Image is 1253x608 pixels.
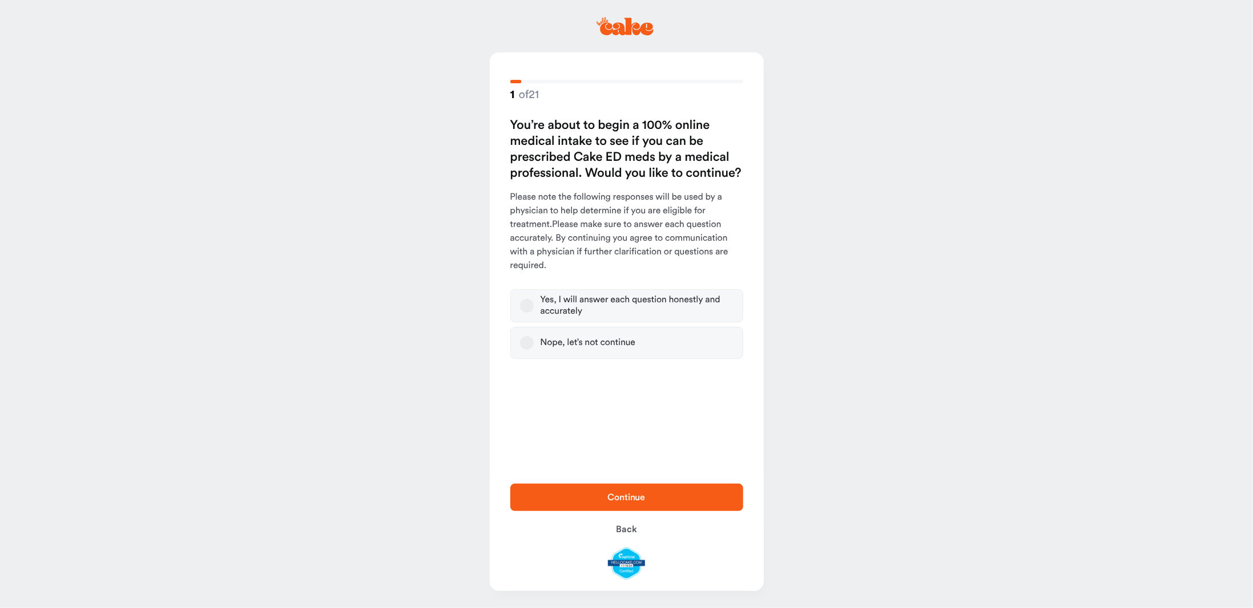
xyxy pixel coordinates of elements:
span: Continue [608,493,646,502]
button: Yes, I will answer each question honestly and accurately [520,299,534,313]
strong: of 21 [510,87,539,102]
div: Nope, let’s not continue [541,337,636,348]
div: Yes, I will answer each question honestly and accurately [541,294,734,317]
span: Back [616,525,636,534]
img: legit-script-certified.png [608,548,645,579]
span: 1 [510,88,515,102]
p: Please note the following responses will be used by a physician to help determine if you are elig... [510,190,743,273]
button: Nope, let’s not continue [520,336,534,350]
button: Continue [510,484,743,511]
button: Back [510,516,743,543]
h2: You’re about to begin a 100% online medical intake to see if you can be prescribed Cake ED meds b... [510,117,743,181]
